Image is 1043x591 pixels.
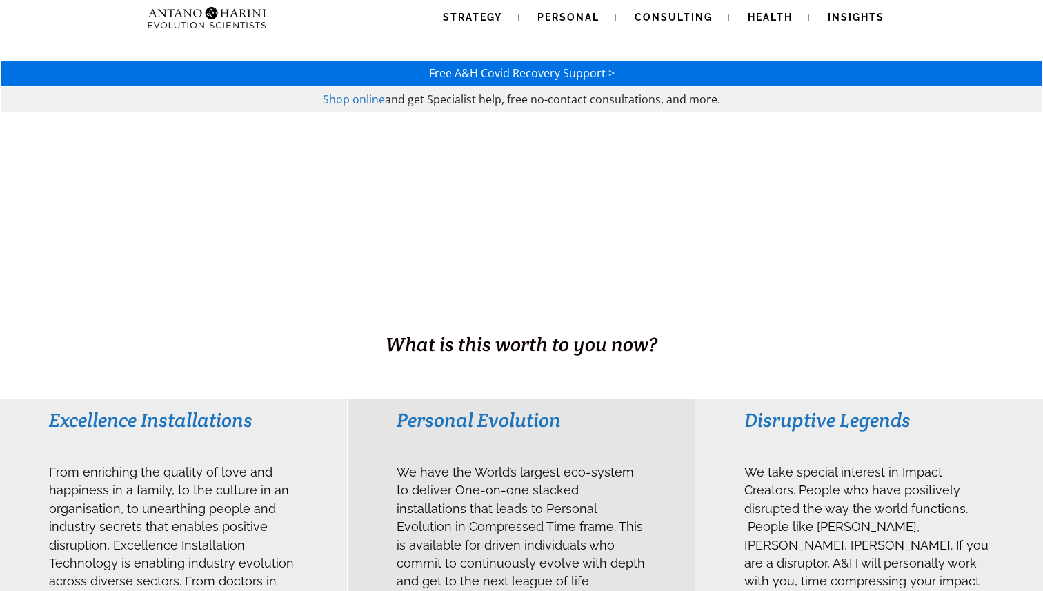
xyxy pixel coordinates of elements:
[635,12,713,23] span: Consulting
[537,12,599,23] span: Personal
[49,408,298,432] h3: Excellence Installations
[744,408,993,432] h3: Disruptive Legends
[828,12,884,23] span: Insights
[748,12,793,23] span: Health
[397,408,646,432] h3: Personal Evolution
[429,66,615,81] a: Free A&H Covid Recovery Support >
[1,301,1042,330] h1: BUSINESS. HEALTH. Family. Legacy
[443,12,502,23] span: Strategy
[385,92,720,107] span: and get Specialist help, free no-contact consultations, and more.
[323,92,385,107] a: Shop online
[386,332,657,357] span: What is this worth to you now?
